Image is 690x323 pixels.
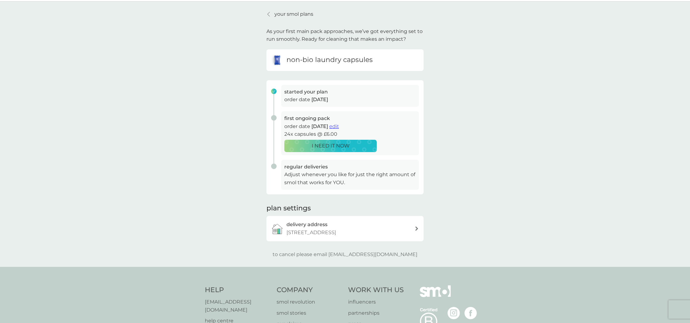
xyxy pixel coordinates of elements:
[271,54,283,66] img: non-bio laundry capsules
[348,309,404,317] a: partnerships
[274,10,313,18] p: your smol plans
[266,216,424,241] a: delivery address[STREET_ADDRESS]
[465,307,477,319] img: visit the smol Facebook page
[329,123,339,129] span: edit
[348,285,404,295] h4: Work With Us
[205,285,270,295] h4: Help
[284,140,377,152] button: I NEED IT NOW
[420,285,451,306] img: smol
[266,10,313,18] a: your smol plans
[329,122,339,130] button: edit
[266,27,424,43] p: As your first main pack approaches, we’ve got everything set to run smoothly. Ready for cleaning ...
[286,55,373,65] h6: non-bio laundry capsules
[277,298,342,306] a: smol revolution
[311,97,328,102] span: [DATE]
[286,221,327,229] h3: delivery address
[284,114,416,122] h3: first ongoing pack
[277,285,342,295] h4: Company
[284,122,416,130] p: order date
[448,307,460,319] img: visit the smol Instagram page
[348,298,404,306] a: influencers
[273,251,417,259] p: to cancel please email [EMAIL_ADDRESS][DOMAIN_NAME]
[284,163,416,171] h3: regular deliveries
[312,142,350,150] p: I NEED IT NOW
[284,88,416,96] h3: started your plan
[284,96,416,104] p: order date
[311,123,328,129] span: [DATE]
[266,204,311,213] h2: plan settings
[284,130,416,138] p: 24x capsules @ £6.00
[277,309,342,317] a: smol stories
[286,229,336,237] p: [STREET_ADDRESS]
[284,171,416,186] p: Adjust whenever you like for just the right amount of smol that works for YOU.
[205,298,270,314] a: [EMAIL_ADDRESS][DOMAIN_NAME]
